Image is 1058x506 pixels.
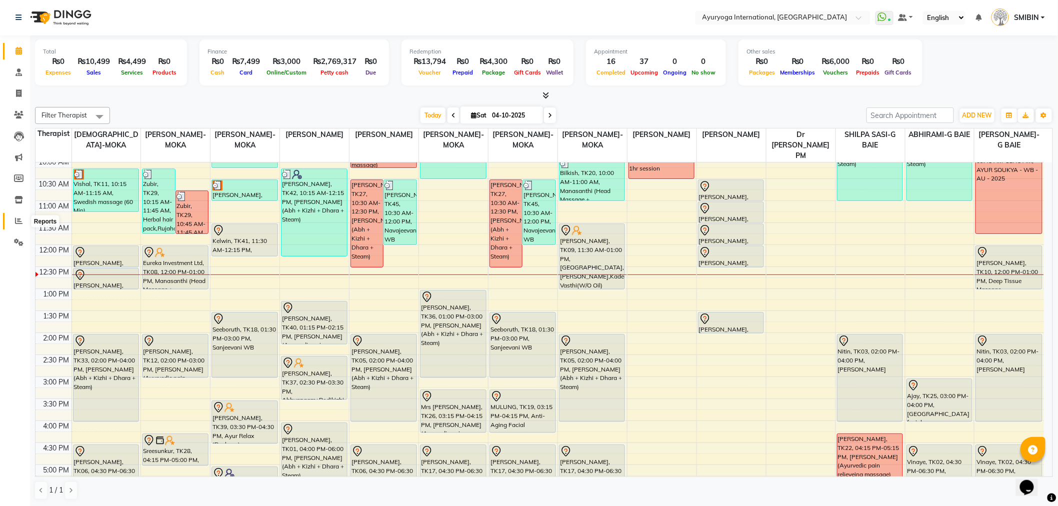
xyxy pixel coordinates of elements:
span: Today [420,107,445,123]
div: [PERSON_NAME], TK27, 10:30 AM-12:30 PM, [PERSON_NAME] (Abh + Kizhi + Dhara + Steam) [490,180,522,267]
input: 2025-10-04 [489,108,539,123]
span: [PERSON_NAME]-MOKA [210,128,279,151]
div: [PERSON_NAME], TK05, 02:00 PM-04:00 PM, [PERSON_NAME] (Abh + Kizhi + Dhara + Steam) [559,334,624,421]
span: Due [363,69,378,76]
div: Ajay, TK25, 03:00 PM-04:00 PM, [GEOGRAPHIC_DATA] facial [907,379,972,421]
div: ₨4,300 [475,56,511,67]
div: Total [43,47,179,56]
div: Appointment [594,47,718,56]
div: [PERSON_NAME], TK27, 10:30 AM-12:30 PM, [PERSON_NAME] (Abh + Kizhi + Dhara + Steam) [351,180,383,267]
span: ABHIRAMI-G BAIE [905,128,974,141]
img: SMIBIN [991,8,1009,26]
div: ₨0 [150,56,179,67]
div: 11:00 AM [37,201,71,211]
div: 5:00 PM [41,465,71,475]
div: ₨7,499 [228,56,264,67]
div: 2:00 PM [41,333,71,343]
span: Products [150,69,179,76]
div: Eureka Investment Ltd, TK08, 12:00 PM-01:00 PM, Manasanthi (Head Massage + Ksheeradhara) - Package [142,246,207,289]
div: [PERSON_NAME], TK05, 02:00 PM-04:00 PM, [PERSON_NAME] (Abh + Kizhi + Dhara + Steam) [351,334,416,421]
span: [PERSON_NAME] [280,128,349,141]
div: [PERSON_NAME], TK09, 11:30 AM-01:00 PM, [GEOGRAPHIC_DATA],[PERSON_NAME],Kadee Vasthi(W/O Oil) [559,224,624,289]
div: 1:00 PM [41,289,71,299]
span: [PERSON_NAME] [349,128,418,141]
div: ₨0 [543,56,565,67]
div: [PERSON_NAME], TK40, 01:15 PM-02:15 PM, [PERSON_NAME] (Ayurvedic pain relieveing massage) [281,301,346,344]
div: 37 [628,56,660,67]
div: ₨13,794 [409,56,450,67]
span: No show [689,69,718,76]
div: [PERSON_NAME], TK33, 02:00 PM-04:00 PM, [PERSON_NAME] (Abh + Kizhi + Dhara + Steam) [73,334,138,421]
span: Services [118,69,145,76]
div: [PERSON_NAME], TK32, 12:00 PM-12:30 PM, Sthanika Podikizhi [73,246,138,267]
span: [PERSON_NAME]-G BAIE [974,128,1044,151]
span: Sat [468,111,489,119]
div: Therapist [35,128,71,139]
div: 16 [594,56,628,67]
span: [PERSON_NAME]-MOKA [488,128,557,151]
span: SHILPA SASI-G BAIE [836,128,905,151]
div: [PERSON_NAME], TK34, 10:30 AM-11:00 AM, Siroabhyangam -Head, Shoulder & Back [212,180,277,200]
div: [PERSON_NAME], TK30, 11:00 AM-11:30 AM, Consultation with [PERSON_NAME] at [GEOGRAPHIC_DATA] [698,202,763,222]
span: Filter Therapist [41,111,87,119]
div: [PERSON_NAME], TK36, 01:00 PM-03:00 PM, [PERSON_NAME] (Abh + Kizhi + Dhara + Steam) [420,290,485,377]
div: 2:30 PM [41,355,71,365]
span: [PERSON_NAME] [697,128,766,141]
span: [PERSON_NAME]-MOKA [558,128,627,151]
span: Package [479,69,507,76]
span: Gift Cards [882,69,914,76]
span: SMIBIN [1014,12,1039,23]
div: Nitin, TK03, 02:00 PM-04:00 PM, [PERSON_NAME] [976,334,1041,421]
div: 3:30 PM [41,399,71,409]
div: [PERSON_NAME], TK32, 12:30 PM-01:00 PM, [GEOGRAPHIC_DATA] [73,268,138,289]
div: ₨0 [511,56,543,67]
span: Petty cash [318,69,351,76]
span: [PERSON_NAME] [627,128,696,141]
span: Prepaids [854,69,882,76]
div: Sreesunkur, TK28, 04:15 PM-05:00 PM, Abhyangam Wellness Massage [142,434,207,465]
span: 1 / 1 [49,485,63,495]
div: Reports [31,215,59,227]
span: Gift Cards [511,69,543,76]
span: Online/Custom [264,69,309,76]
div: [PERSON_NAME], TK15, 01:30 PM-02:00 PM, Consultation with [PERSON_NAME] at [GEOGRAPHIC_DATA] [698,312,763,333]
div: [PERSON_NAME], TK45, 10:30 AM-12:00 PM, Navajeevan WB [384,180,416,244]
div: [PERSON_NAME], TK30, 12:00 PM-12:30 PM, Consultation with [PERSON_NAME] at [GEOGRAPHIC_DATA] [698,246,763,267]
span: Wallet [543,69,565,76]
div: Nitin, TK03, 02:00 PM-04:00 PM, [PERSON_NAME] [837,334,902,421]
div: Other sales [746,47,914,56]
div: ₨0 [882,56,914,67]
div: ₨10,499 [73,56,114,67]
span: [PERSON_NAME]-MOKA [141,128,210,151]
span: Dr [PERSON_NAME] PM [766,128,835,162]
div: [PERSON_NAME], TK30, 10:30 AM-11:00 AM, Consultation with [PERSON_NAME] at [GEOGRAPHIC_DATA] [698,180,763,200]
div: Vishal, TK11, 10:15 AM-11:15 AM, Swedish massage (60 Min) [73,169,138,211]
div: Zubir, TK29, 10:15 AM-11:45 AM, Herbal hair pack,Rujahari (Abh + Kizhi) - Package [142,169,174,233]
input: Search Appointment [866,107,954,123]
div: Mrs [PERSON_NAME], TK26, 03:15 PM-04:15 PM, [PERSON_NAME] (Ayurvedic pain relieveing massage) [420,390,485,432]
div: Finance [207,47,381,56]
div: [PERSON_NAME], TK12, 02:00 PM-03:00 PM, [PERSON_NAME] (Ayurvedic pain relieveing massage) [142,334,207,377]
span: Cash [208,69,227,76]
div: [PERSON_NAME], TK22, 04:15 PM-05:15 PM, [PERSON_NAME] (Ayurvedic pain relieveing massage) [837,434,902,477]
span: Memberships [777,69,818,76]
div: [PERSON_NAME], TK10, 12:00 PM-01:00 PM, Deep Tissue Massage [976,246,1041,289]
div: 0 [689,56,718,67]
div: ₨2,769,317 [309,56,360,67]
span: Packages [746,69,777,76]
div: ₨0 [777,56,818,67]
button: ADD NEW [960,108,994,122]
div: [PERSON_NAME], TK39, 03:30 PM-04:30 PM, Ayur Relax (Package) [212,401,277,443]
div: ₨6,000 [818,56,854,67]
img: logo [25,3,94,31]
div: 10:30 AM [37,179,71,189]
div: Vencatachellum, TK31, 09:45 AM-11:45 AM, AYUR SOUKYA - WB - AU - 2025 [976,147,1041,233]
div: ₨0 [360,56,381,67]
span: Expenses [43,69,73,76]
div: 4:30 PM [41,443,71,453]
div: [PERSON_NAME], TK42, 10:15 AM-12:15 PM, [PERSON_NAME] (Abh + Kizhi + Dhara + Steam) [281,169,346,256]
span: Voucher [416,69,443,76]
div: MULUNG, TK19, 03:15 PM-04:15 PM, Anti-Aging Facial [490,390,555,432]
div: [PERSON_NAME], TK37, 02:30 PM-03:30 PM, Abhyangam+Podikizhi treatment(Without Oil) [281,356,346,399]
div: Bilkish, TK20, 10:00 AM-11:00 AM, Manasanthi (Head Massage + Ksheeradhara) - Package [559,158,624,200]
